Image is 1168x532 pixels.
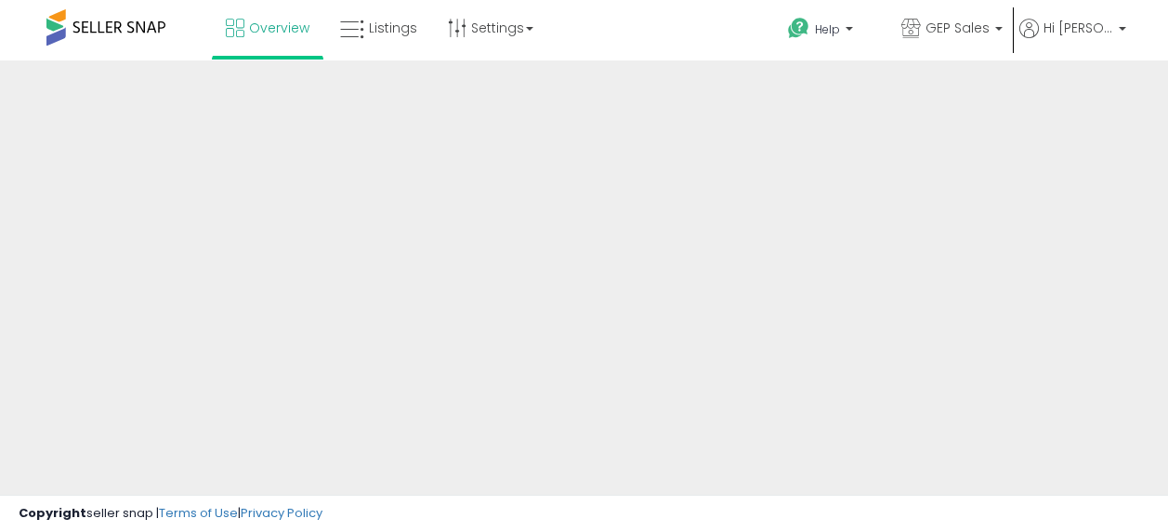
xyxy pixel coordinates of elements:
strong: Copyright [19,504,86,522]
span: Listings [369,19,417,37]
span: Overview [249,19,309,37]
span: GEP Sales [925,19,990,37]
span: Hi [PERSON_NAME] [1043,19,1113,37]
div: seller snap | | [19,505,322,523]
span: Help [815,21,840,37]
i: Get Help [787,17,810,40]
a: Terms of Use [159,504,238,522]
a: Hi [PERSON_NAME] [1019,19,1126,60]
a: Privacy Policy [241,504,322,522]
a: Help [773,3,885,60]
